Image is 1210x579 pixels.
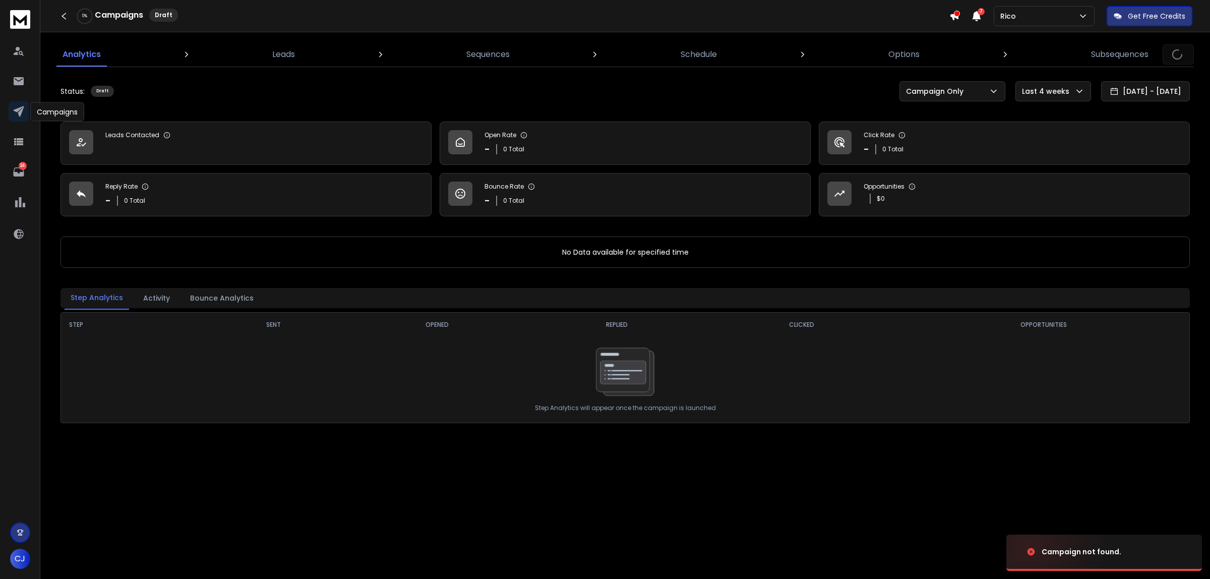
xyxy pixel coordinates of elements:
[864,142,869,156] p: -
[440,122,811,165] a: Open Rate-0 Total
[503,145,524,153] p: 0 Total
[82,13,87,19] p: 0 %
[485,131,516,139] p: Open Rate
[345,313,529,337] th: OPENED
[137,287,176,309] button: Activity
[882,145,903,153] p: 0 Total
[485,142,490,156] p: -
[71,247,1179,257] p: No Data available for specified time
[1091,48,1148,61] p: Subsequences
[10,10,30,29] img: logo
[124,197,145,205] p: 0 Total
[440,173,811,216] a: Bounce Rate-0 Total
[529,313,705,337] th: REPLIED
[864,131,894,139] p: Click Rate
[60,122,432,165] a: Leads Contacted
[503,197,524,205] p: 0 Total
[105,131,159,139] p: Leads Contacted
[105,194,111,208] p: -
[105,183,138,191] p: Reply Rate
[1000,11,1020,21] p: Rico
[882,42,926,67] a: Options
[705,313,898,337] th: CLICKED
[819,122,1190,165] a: Click Rate-0 Total
[877,195,885,203] p: $ 0
[1101,81,1190,101] button: [DATE] - [DATE]
[888,48,920,61] p: Options
[898,313,1189,337] th: OPPORTUNITIES
[60,173,432,216] a: Reply Rate-0 Total
[978,8,985,15] span: 7
[56,42,107,67] a: Analytics
[202,313,345,337] th: SENT
[466,48,510,61] p: Sequences
[864,183,904,191] p: Opportunities
[60,86,85,96] p: Status:
[10,549,30,569] button: CJ
[535,404,716,412] p: Step Analytics will appear once the campaign is launched
[1042,547,1121,557] div: Campaign not found.
[1006,525,1107,579] img: image
[63,48,101,61] p: Analytics
[30,102,84,122] div: Campaigns
[681,48,717,61] p: Schedule
[1128,11,1185,21] p: Get Free Credits
[460,42,516,67] a: Sequences
[184,287,260,309] button: Bounce Analytics
[906,86,967,96] p: Campaign Only
[1022,86,1073,96] p: Last 4 weeks
[1107,6,1192,26] button: Get Free Credits
[485,194,490,208] p: -
[819,173,1190,216] a: Opportunities$0
[65,286,129,310] button: Step Analytics
[1085,42,1155,67] a: Subsequences
[95,9,143,21] h1: Campaigns
[91,86,114,97] div: Draft
[266,42,301,67] a: Leads
[149,9,178,22] div: Draft
[272,48,295,61] p: Leads
[61,313,202,337] th: STEP
[485,183,524,191] p: Bounce Rate
[675,42,723,67] a: Schedule
[9,162,29,182] a: 24
[19,162,27,170] p: 24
